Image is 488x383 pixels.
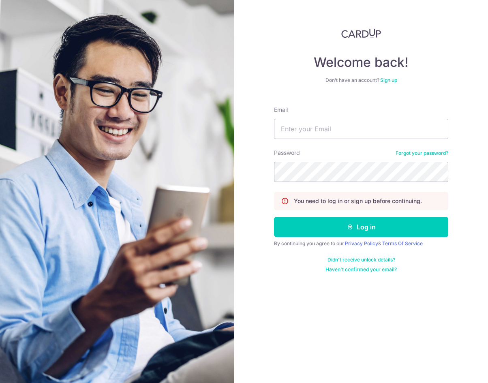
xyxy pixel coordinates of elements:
a: Terms Of Service [382,240,423,246]
label: Password [274,149,300,157]
p: You need to log in or sign up before continuing. [294,197,422,205]
div: By continuing you agree to our & [274,240,448,247]
button: Log in [274,217,448,237]
a: Privacy Policy [345,240,378,246]
a: Forgot your password? [396,150,448,156]
h4: Welcome back! [274,54,448,71]
a: Haven't confirmed your email? [325,266,397,273]
a: Sign up [380,77,397,83]
label: Email [274,106,288,114]
div: Don’t have an account? [274,77,448,83]
a: Didn't receive unlock details? [327,257,395,263]
input: Enter your Email [274,119,448,139]
img: CardUp Logo [341,28,381,38]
